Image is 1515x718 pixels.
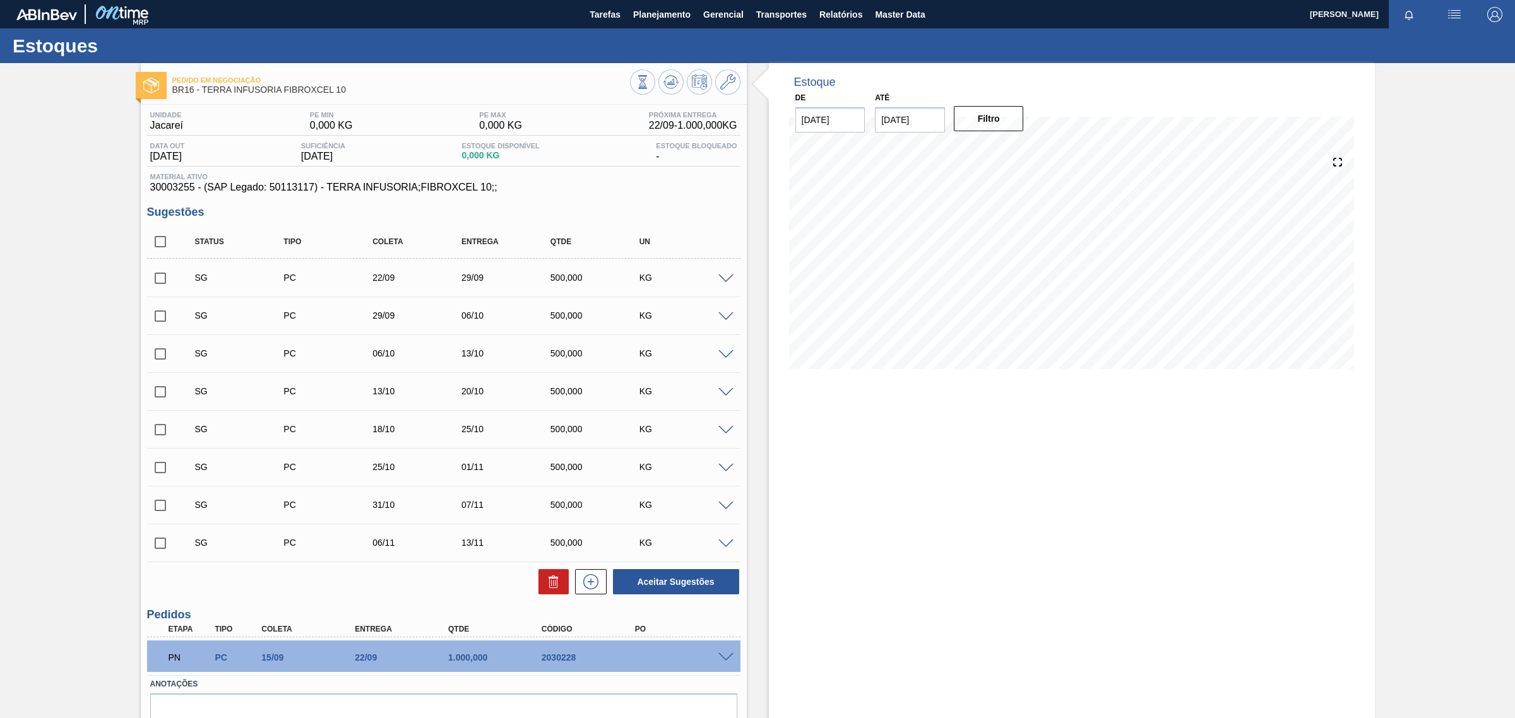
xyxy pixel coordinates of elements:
[547,348,648,358] div: 500,000
[169,652,212,662] p: PN
[150,142,185,150] span: Data out
[462,151,540,160] span: 0,000 KG
[547,538,648,548] div: 500,000
[13,38,237,53] h1: Estoques
[150,173,737,180] span: Material ativo
[147,206,740,219] h3: Sugestões
[458,386,559,396] div: 20/10/2025
[547,424,648,434] div: 500,000
[632,625,738,633] div: PO
[715,69,740,95] button: Ir ao Master Data / Geral
[150,182,737,193] span: 30003255 - (SAP Legado: 50113117) - TERRA INFUSORIA;FIBROXCEL 10;;
[687,69,712,95] button: Programar Estoque
[458,348,559,358] div: 13/10/2025
[613,569,739,594] button: Aceitar Sugestões
[819,7,862,22] span: Relatórios
[310,111,353,119] span: PE MIN
[756,7,807,22] span: Transportes
[547,273,648,283] div: 500,000
[458,424,559,434] div: 25/10/2025
[280,462,381,472] div: Pedido de Compra
[211,625,261,633] div: Tipo
[172,76,630,84] span: Pedido em Negociação
[569,569,607,594] div: Nova sugestão
[150,151,185,162] span: [DATE]
[633,7,691,22] span: Planejamento
[532,569,569,594] div: Excluir Sugestões
[280,237,381,246] div: Tipo
[16,9,77,20] img: TNhmsLtSVTkK8tSr43FrP2fwEKptu5GPRR3wAAAABJRU5ErkJggg==
[636,538,737,548] div: KG
[636,348,737,358] div: KG
[590,7,621,22] span: Tarefas
[445,652,551,662] div: 1.000,000
[301,151,345,162] span: [DATE]
[280,500,381,510] div: Pedido de Compra
[636,273,737,283] div: KG
[636,462,737,472] div: KG
[258,625,364,633] div: Coleta
[875,107,945,132] input: dd/mm/yyyy
[547,237,648,246] div: Qtde
[352,652,458,662] div: 22/09/2025
[165,625,215,633] div: Etapa
[280,310,381,321] div: Pedido de Compra
[462,142,540,150] span: Estoque Disponível
[369,462,470,472] div: 25/10/2025
[1487,7,1502,22] img: Logout
[875,7,925,22] span: Master Data
[369,273,470,283] div: 22/09/2025
[547,500,648,510] div: 500,000
[656,142,737,150] span: Estoque Bloqueado
[636,310,737,321] div: KG
[150,120,183,131] span: Jacareí
[280,386,381,396] div: Pedido de Compra
[458,500,559,510] div: 07/11/2025
[192,273,293,283] div: Sugestão Criada
[301,142,345,150] span: Suficiência
[165,644,215,671] div: Pedido em Negociação
[280,538,381,548] div: Pedido de Compra
[280,424,381,434] div: Pedido de Compra
[630,69,655,95] button: Visão Geral dos Estoques
[649,111,737,119] span: Próxima Entrega
[954,106,1024,131] button: Filtro
[369,348,470,358] div: 06/10/2025
[875,93,889,102] label: Até
[258,652,364,662] div: 15/09/2025
[458,538,559,548] div: 13/11/2025
[369,424,470,434] div: 18/10/2025
[280,273,381,283] div: Pedido de Compra
[458,462,559,472] div: 01/11/2025
[479,120,522,131] span: 0,000 KG
[352,625,458,633] div: Entrega
[649,120,737,131] span: 22/09 - 1.000,000 KG
[192,310,293,321] div: Sugestão Criada
[547,310,648,321] div: 500,000
[147,608,740,621] h3: Pedidos
[458,310,559,321] div: 06/10/2025
[636,500,737,510] div: KG
[369,310,470,321] div: 29/09/2025
[538,625,645,633] div: Código
[192,386,293,396] div: Sugestão Criada
[192,462,293,472] div: Sugestão Criada
[192,237,293,246] div: Status
[150,675,737,693] label: Anotações
[369,538,470,548] div: 06/11/2025
[1389,6,1429,23] button: Notificações
[703,7,744,22] span: Gerencial
[192,424,293,434] div: Sugestão Criada
[547,462,648,472] div: 500,000
[547,386,648,396] div: 500,000
[150,111,183,119] span: Unidade
[636,386,737,396] div: KG
[445,625,551,633] div: Qtde
[479,111,522,119] span: PE MAX
[143,78,159,93] img: Ícone
[1447,7,1462,22] img: userActions
[458,237,559,246] div: Entrega
[369,500,470,510] div: 31/10/2025
[280,348,381,358] div: Pedido de Compra
[658,69,684,95] button: Atualizar Gráfico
